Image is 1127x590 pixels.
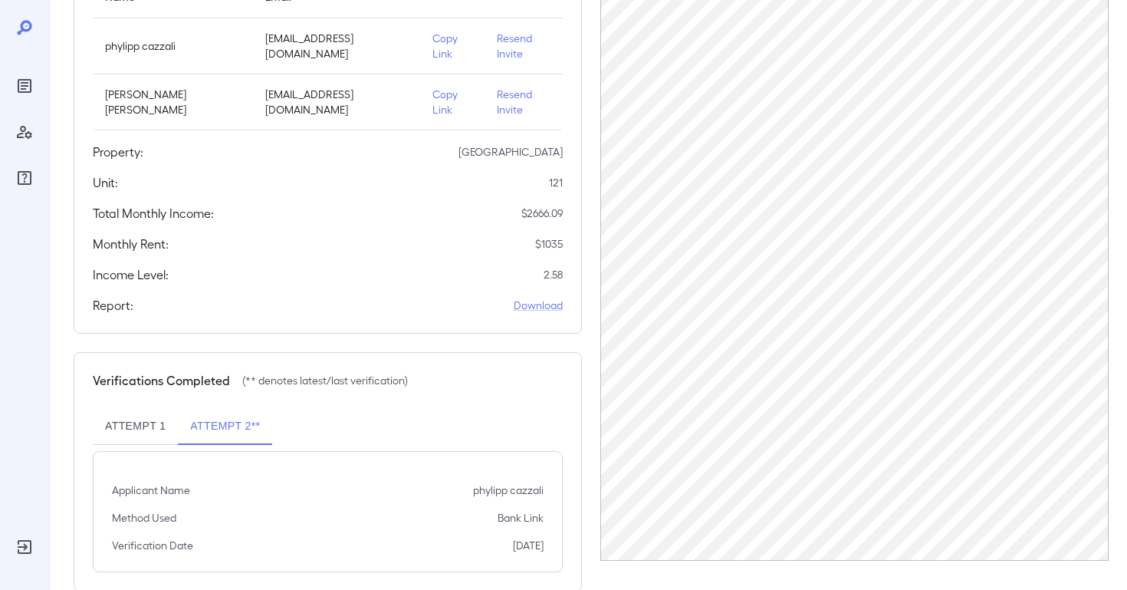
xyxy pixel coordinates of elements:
p: $ 1035 [535,236,563,252]
button: Attempt 1 [93,408,178,445]
p: [PERSON_NAME] [PERSON_NAME] [105,87,241,117]
p: Applicant Name [112,483,190,498]
p: 121 [549,175,563,190]
div: Manage Users [12,120,37,144]
p: Copy Link [432,87,472,117]
h5: Total Monthly Income: [93,204,214,222]
p: [GEOGRAPHIC_DATA] [458,144,563,160]
p: [DATE] [513,538,544,553]
p: [EMAIL_ADDRESS][DOMAIN_NAME] [265,31,408,61]
p: phylipp cazzali [473,483,544,498]
button: Attempt 2** [178,408,272,445]
h5: Report: [93,296,133,315]
p: Copy Link [432,31,472,61]
div: FAQ [12,166,37,190]
h5: Property: [93,143,143,161]
h5: Unit: [93,173,118,192]
h5: Monthly Rent: [93,235,169,253]
a: Download [514,298,563,313]
p: (** denotes latest/last verification) [242,373,408,388]
div: Log Out [12,535,37,559]
p: 2.58 [544,267,563,282]
p: $ 2666.09 [521,206,563,221]
p: [EMAIL_ADDRESS][DOMAIN_NAME] [265,87,408,117]
p: Bank Link [498,510,544,526]
p: Method Used [112,510,176,526]
p: phylipp cazzali [105,38,241,54]
p: Resend Invite [497,31,550,61]
div: Reports [12,74,37,98]
h5: Income Level: [93,265,169,284]
p: Verification Date [112,538,193,553]
h5: Verifications Completed [93,371,230,390]
p: Resend Invite [497,87,550,117]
